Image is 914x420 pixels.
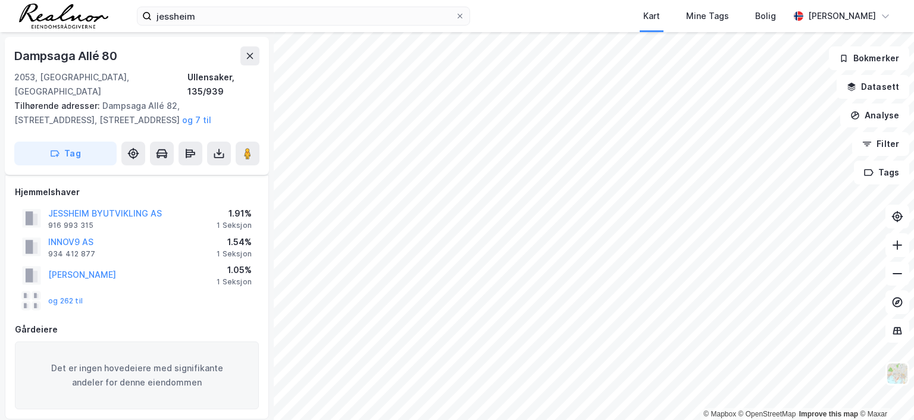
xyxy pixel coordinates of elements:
div: 1.91% [217,206,252,221]
iframe: Chat Widget [854,363,914,420]
div: 1.54% [217,235,252,249]
div: 1.05% [217,263,252,277]
div: 934 412 877 [48,249,95,259]
div: Hjemmelshaver [15,185,259,199]
button: Bokmerker [829,46,909,70]
button: Tags [854,161,909,184]
div: Dampsaga Allé 82, [STREET_ADDRESS], [STREET_ADDRESS] [14,99,250,127]
div: Gårdeiere [15,322,259,337]
input: Søk på adresse, matrikkel, gårdeiere, leietakere eller personer [152,7,455,25]
div: 916 993 315 [48,221,93,230]
a: OpenStreetMap [738,410,796,418]
img: realnor-logo.934646d98de889bb5806.png [19,4,108,29]
button: Datasett [837,75,909,99]
div: Mine Tags [686,9,729,23]
span: Tilhørende adresser: [14,101,102,111]
div: 2053, [GEOGRAPHIC_DATA], [GEOGRAPHIC_DATA] [14,70,187,99]
div: 1 Seksjon [217,221,252,230]
div: Kart [643,9,660,23]
button: Analyse [840,104,909,127]
div: Kontrollprogram for chat [854,363,914,420]
div: Ullensaker, 135/939 [187,70,259,99]
button: Tag [14,142,117,165]
div: Dampsaga Allé 80 [14,46,120,65]
a: Mapbox [703,410,736,418]
div: Bolig [755,9,776,23]
div: 1 Seksjon [217,249,252,259]
div: [PERSON_NAME] [808,9,876,23]
div: 1 Seksjon [217,277,252,287]
a: Improve this map [799,410,858,418]
div: Det er ingen hovedeiere med signifikante andeler for denne eiendommen [15,341,259,409]
img: Z [886,362,909,385]
button: Filter [852,132,909,156]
